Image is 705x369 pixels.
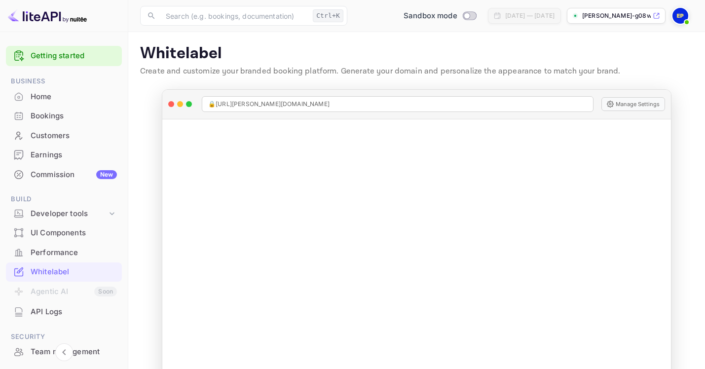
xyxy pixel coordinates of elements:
div: Ctrl+K [313,9,343,22]
div: Whitelabel [6,262,122,282]
div: Earnings [31,149,117,161]
div: Whitelabel [31,266,117,278]
div: Team management [6,342,122,362]
a: Home [6,87,122,106]
span: Sandbox mode [404,10,457,22]
div: Performance [31,247,117,258]
div: New [96,170,117,179]
img: Eric Plassl [672,8,688,24]
div: Developer tools [6,205,122,222]
div: Customers [31,130,117,142]
a: Customers [6,126,122,145]
div: Bookings [31,111,117,122]
button: Collapse navigation [55,343,73,361]
p: Create and customize your branded booking platform. Generate your domain and personalize the appe... [140,66,693,77]
div: Bookings [6,107,122,126]
span: Business [6,76,122,87]
p: Whitelabel [140,44,693,64]
a: Getting started [31,50,117,62]
div: API Logs [6,302,122,322]
span: Security [6,332,122,342]
a: UI Components [6,223,122,242]
div: Commission [31,169,117,181]
a: Performance [6,243,122,261]
a: Earnings [6,146,122,164]
div: Earnings [6,146,122,165]
div: Getting started [6,46,122,66]
a: Bookings [6,107,122,125]
span: 🔒 [URL][PERSON_NAME][DOMAIN_NAME] [208,100,330,109]
div: UI Components [31,227,117,239]
a: CommissionNew [6,165,122,184]
input: Search (e.g. bookings, documentation) [160,6,309,26]
span: Build [6,194,122,205]
div: Home [31,91,117,103]
div: UI Components [6,223,122,243]
div: CommissionNew [6,165,122,184]
a: Whitelabel [6,262,122,281]
p: [PERSON_NAME]-g08wa.nuit... [582,11,651,20]
div: Performance [6,243,122,262]
div: [DATE] — [DATE] [505,11,555,20]
div: API Logs [31,306,117,318]
div: Team management [31,346,117,358]
button: Manage Settings [601,97,665,111]
div: Switch to Production mode [400,10,480,22]
img: LiteAPI logo [8,8,87,24]
div: Customers [6,126,122,146]
a: API Logs [6,302,122,321]
a: Team management [6,342,122,361]
div: Developer tools [31,208,107,220]
div: Home [6,87,122,107]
